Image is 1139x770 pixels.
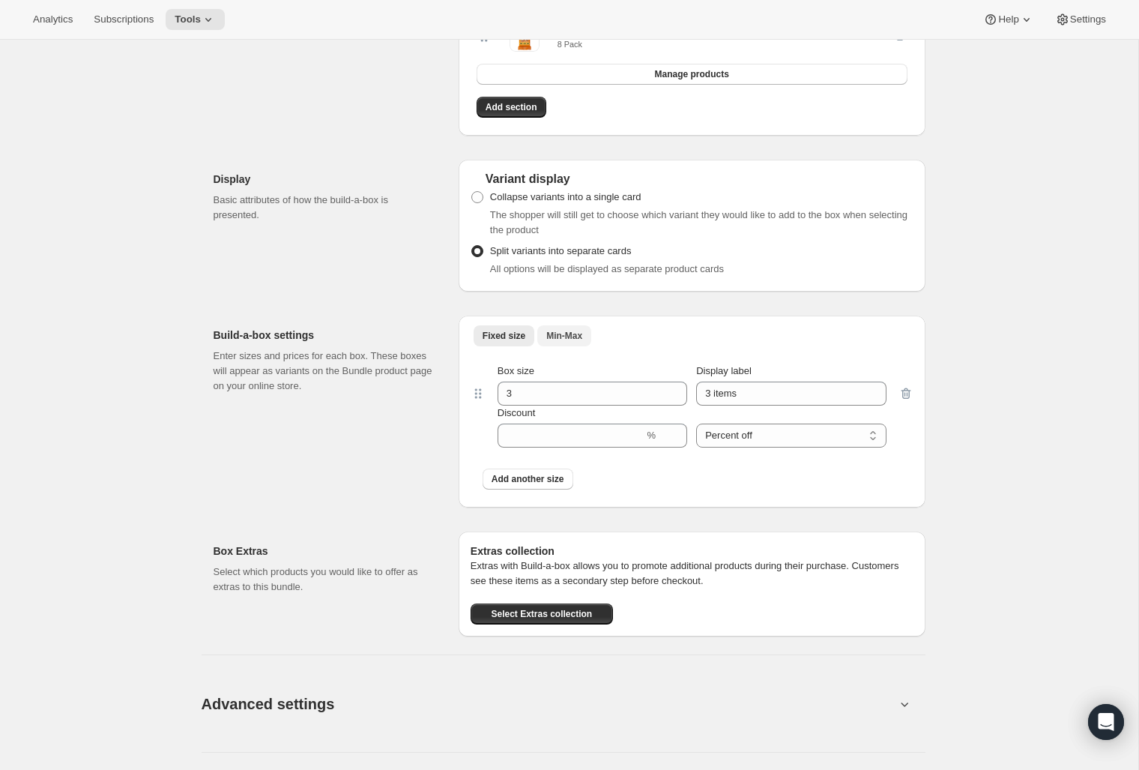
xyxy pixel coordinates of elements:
[24,9,82,30] button: Analytics
[477,64,907,85] button: Manage products
[175,13,201,25] span: Tools
[33,13,73,25] span: Analytics
[477,97,546,118] button: Add section
[214,172,435,187] h2: Display
[490,245,632,256] span: Split variants into separate cards
[193,675,904,733] button: Advanced settings
[214,328,435,343] h2: Build-a-box settings
[486,101,537,113] span: Add section
[483,469,573,490] button: Add another size
[974,9,1042,30] button: Help
[696,365,752,376] span: Display label
[696,382,886,406] input: Display label
[483,330,525,342] span: Fixed size
[498,407,536,418] span: Discount
[654,68,728,80] span: Manage products
[490,191,641,202] span: Collapse variants into a single card
[471,559,913,589] p: Extras with Build-a-box allows you to promote additional products during their purchase. Customer...
[94,13,154,25] span: Subscriptions
[166,9,225,30] button: Tools
[498,365,534,376] span: Box size
[214,349,435,394] p: Enter sizes and prices for each box. These boxes will appear as variants on the Bundle product pa...
[1046,9,1115,30] button: Settings
[202,692,335,716] span: Advanced settings
[214,544,435,559] h2: Box Extras
[471,604,613,625] button: Select Extras collection
[214,193,435,223] p: Basic attributes of how the build-a-box is presented.
[85,9,163,30] button: Subscriptions
[491,608,592,620] span: Select Extras collection
[647,430,656,441] span: %
[214,565,435,595] p: Select which products you would like to offer as extras to this bundle.
[498,382,665,406] input: Box size
[1088,704,1124,740] div: Open Intercom Messenger
[471,544,913,559] h6: Extras collection
[558,40,582,49] small: 8 Pack
[998,13,1018,25] span: Help
[492,473,564,485] span: Add another size
[1070,13,1106,25] span: Settings
[490,209,907,235] span: The shopper will still get to choose which variant they would like to add to the box when selecti...
[546,330,582,342] span: Min-Max
[471,172,913,187] div: Variant display
[490,263,724,274] span: All options will be displayed as separate product cards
